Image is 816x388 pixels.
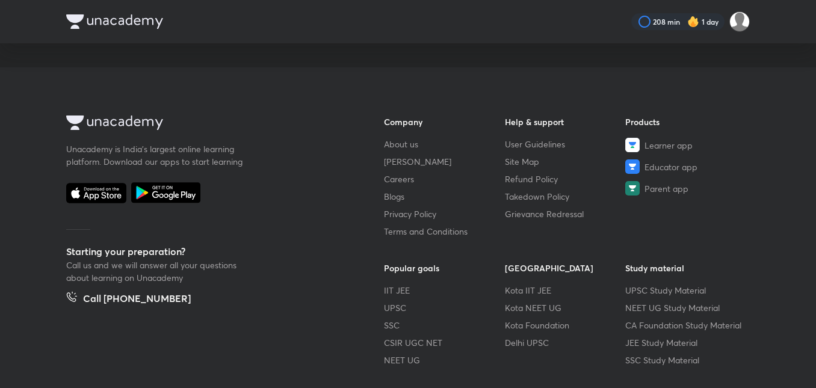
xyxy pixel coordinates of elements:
a: User Guidelines [505,138,626,150]
a: Company Logo [66,115,345,133]
h6: Popular goals [384,262,505,274]
a: JEE Study Material [625,336,746,349]
p: Unacademy is India’s largest online learning platform. Download our apps to start learning [66,143,247,168]
h6: Study material [625,262,746,274]
img: Company Logo [66,14,163,29]
a: CSIR UGC NET [384,336,505,349]
a: Grievance Redressal [505,208,626,220]
img: Educator app [625,159,640,174]
a: Educator app [625,159,746,174]
img: Company Logo [66,115,163,130]
a: Kota Foundation [505,319,626,331]
a: UPSC Study Material [625,284,746,297]
a: Careers [384,173,505,185]
img: Ankit [729,11,750,32]
span: Educator app [644,161,697,173]
a: Kota NEET UG [505,301,626,314]
h6: Company [384,115,505,128]
a: SSC Study Material [625,354,746,366]
a: Learner app [625,138,746,152]
a: SSC [384,319,505,331]
a: Terms and Conditions [384,225,505,238]
h6: [GEOGRAPHIC_DATA] [505,262,626,274]
img: Learner app [625,138,640,152]
p: Call us and we will answer all your questions about learning on Unacademy [66,259,247,284]
a: UPSC [384,301,505,314]
a: NEET UG Study Material [625,301,746,314]
a: NEET UG [384,354,505,366]
a: Privacy Policy [384,208,505,220]
a: Refund Policy [505,173,626,185]
span: Careers [384,173,414,185]
span: Parent app [644,182,688,195]
h5: Call [PHONE_NUMBER] [83,291,191,308]
a: Call [PHONE_NUMBER] [66,291,191,308]
img: Parent app [625,181,640,196]
a: IIT JEE [384,284,505,297]
a: Takedown Policy [505,190,626,203]
span: Learner app [644,139,693,152]
a: [PERSON_NAME] [384,155,505,168]
a: Site Map [505,155,626,168]
h6: Products [625,115,746,128]
img: streak [687,16,699,28]
a: About us [384,138,505,150]
a: Kota IIT JEE [505,284,626,297]
a: Blogs [384,190,505,203]
a: Delhi UPSC [505,336,626,349]
h5: Starting your preparation? [66,244,345,259]
a: Parent app [625,181,746,196]
h6: Help & support [505,115,626,128]
a: CA Foundation Study Material [625,319,746,331]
